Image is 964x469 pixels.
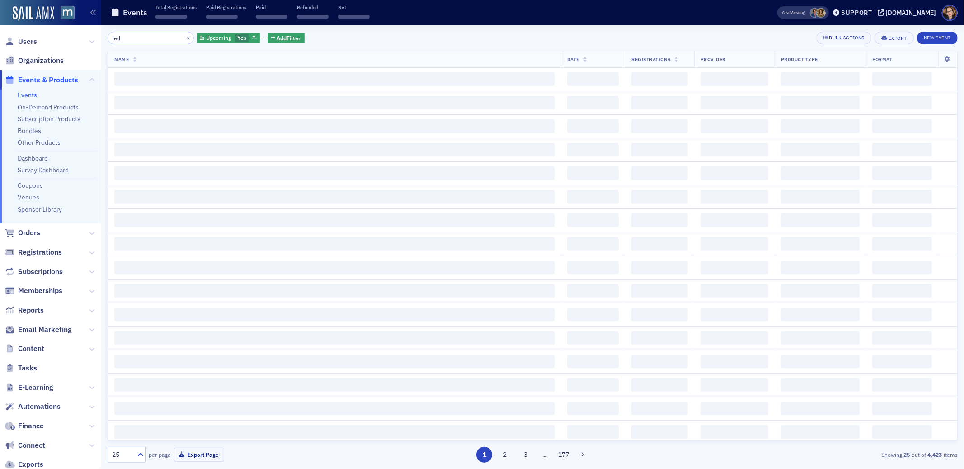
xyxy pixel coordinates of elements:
span: ‌ [567,378,619,392]
span: ‌ [872,308,932,321]
p: Paid [256,4,287,10]
span: ‌ [567,237,619,251]
span: ‌ [567,119,619,133]
div: [DOMAIN_NAME] [886,9,936,17]
button: 2 [497,447,513,463]
a: Content [5,344,44,354]
span: Profile [942,5,958,21]
span: ‌ [872,331,932,345]
span: ‌ [114,355,555,368]
span: Organizations [18,56,64,66]
span: ‌ [872,119,932,133]
span: ‌ [631,143,688,156]
span: ‌ [781,378,860,392]
span: ‌ [701,284,768,298]
img: SailAMX [61,6,75,20]
span: ‌ [781,331,860,345]
a: Survey Dashboard [18,166,69,174]
span: ‌ [872,190,932,204]
span: Registrations [631,56,671,62]
div: Also [782,9,791,15]
span: ‌ [567,213,619,227]
span: Yes [237,34,246,41]
span: ‌ [631,355,688,368]
span: ‌ [114,308,555,321]
a: Sponsor Library [18,205,62,213]
button: × [184,33,193,42]
span: ‌ [567,96,619,109]
span: ‌ [567,402,619,415]
span: ‌ [631,72,688,86]
span: ‌ [114,331,555,345]
span: ‌ [781,96,860,109]
span: Email Marketing [18,325,72,335]
span: ‌ [114,284,555,298]
span: ‌ [701,261,768,274]
button: Bulk Actions [817,32,871,44]
span: ‌ [701,119,768,133]
span: ‌ [206,15,238,19]
span: Name [114,56,129,62]
span: ‌ [872,143,932,156]
span: ‌ [114,261,555,274]
span: ‌ [781,143,860,156]
button: 177 [555,447,571,463]
span: ‌ [872,96,932,109]
a: Events & Products [5,75,78,85]
a: Finance [5,421,44,431]
a: Bundles [18,127,41,135]
span: ‌ [631,213,688,227]
span: ‌ [114,213,555,227]
span: ‌ [872,402,932,415]
span: ‌ [701,166,768,180]
span: Date [567,56,579,62]
input: Search… [108,32,194,44]
span: Memberships [18,286,62,296]
span: Finance [18,421,44,431]
span: ‌ [631,284,688,298]
span: ‌ [114,96,555,109]
span: ‌ [781,213,860,227]
span: ‌ [631,402,688,415]
span: ‌ [872,237,932,251]
span: ‌ [701,96,768,109]
span: Connect [18,441,45,450]
span: ‌ [781,425,860,439]
a: Other Products [18,138,61,147]
span: ‌ [781,72,860,86]
span: ‌ [631,96,688,109]
button: Export Page [174,448,224,462]
span: ‌ [338,15,370,19]
span: ‌ [701,213,768,227]
span: Chris Dougherty [810,8,819,18]
span: ‌ [297,15,329,19]
span: ‌ [872,166,932,180]
a: Coupons [18,181,43,189]
span: ‌ [631,308,688,321]
button: [DOMAIN_NAME] [878,9,940,16]
span: Add Filter [277,34,301,42]
span: ‌ [872,425,932,439]
span: ‌ [567,190,619,204]
span: Viewing [782,9,805,16]
span: ‌ [781,190,860,204]
p: Paid Registrations [206,4,246,10]
span: ‌ [701,308,768,321]
span: ‌ [701,72,768,86]
span: ‌ [701,378,768,392]
a: On-Demand Products [18,103,79,111]
span: ‌ [781,261,860,274]
span: ‌ [114,190,555,204]
strong: 25 [902,450,912,459]
span: ‌ [114,378,555,392]
p: Refunded [297,4,329,10]
img: SailAMX [13,6,54,21]
span: ‌ [256,15,287,19]
span: ‌ [631,425,688,439]
span: ‌ [567,72,619,86]
a: Automations [5,402,61,412]
span: Subscriptions [18,267,63,277]
div: Yes [197,33,260,44]
a: Events [18,91,37,99]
